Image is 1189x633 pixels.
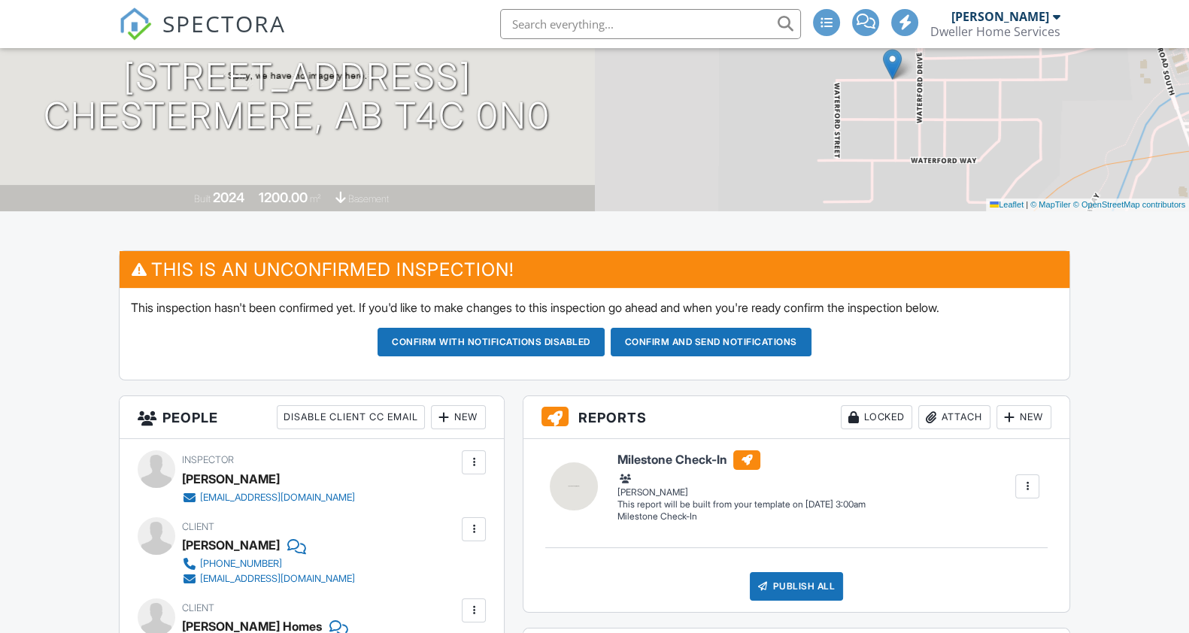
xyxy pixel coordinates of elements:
[182,571,355,586] a: [EMAIL_ADDRESS][DOMAIN_NAME]
[182,468,280,490] div: [PERSON_NAME]
[182,534,280,556] div: [PERSON_NAME]
[883,49,902,80] img: Marker
[500,9,801,39] input: Search everything...
[120,396,504,439] h3: People
[200,558,282,570] div: [PHONE_NUMBER]
[162,8,286,39] span: SPECTORA
[523,396,1069,439] h3: Reports
[611,328,811,356] button: Confirm and send notifications
[120,251,1069,288] h3: This is an Unconfirmed Inspection!
[182,454,234,465] span: Inspector
[617,510,866,523] div: Milestone Check-In
[1073,200,1185,209] a: © OpenStreetMap contributors
[44,57,551,137] h1: [STREET_ADDRESS] Chestermere, AB T4C 0N0
[200,573,355,585] div: [EMAIL_ADDRESS][DOMAIN_NAME]
[259,189,308,205] div: 1200.00
[1026,200,1028,209] span: |
[277,405,425,429] div: Disable Client CC Email
[918,405,990,429] div: Attach
[182,490,355,505] a: [EMAIL_ADDRESS][DOMAIN_NAME]
[378,328,605,356] button: Confirm with notifications disabled
[119,8,152,41] img: The Best Home Inspection Software - Spectora
[617,450,866,470] h6: Milestone Check-In
[930,24,1060,39] div: Dweller Home Services
[617,471,866,498] div: [PERSON_NAME]
[750,572,844,601] div: Publish All
[119,20,286,52] a: SPECTORA
[182,602,214,613] span: Client
[996,405,1051,429] div: New
[841,405,912,429] div: Locked
[194,193,211,204] span: Built
[990,200,1024,209] a: Leaflet
[200,492,355,504] div: [EMAIL_ADDRESS][DOMAIN_NAME]
[431,405,486,429] div: New
[310,193,321,204] span: m²
[951,9,1049,24] div: [PERSON_NAME]
[1030,200,1071,209] a: © MapTiler
[348,193,389,204] span: basement
[131,299,1058,316] p: This inspection hasn't been confirmed yet. If you'd like to make changes to this inspection go ah...
[182,556,355,571] a: [PHONE_NUMBER]
[617,498,866,510] div: This report will be built from your template on [DATE] 3:00am
[182,521,214,532] span: Client
[213,189,244,205] div: 2024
